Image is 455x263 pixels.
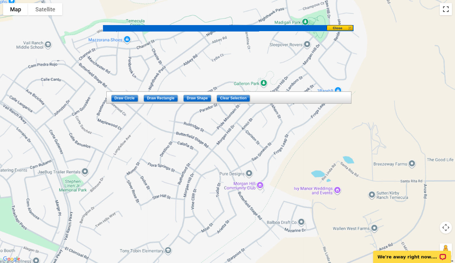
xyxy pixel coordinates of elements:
input: Draw Circle [111,95,138,102]
input: Draw Rectangle [144,95,178,102]
input: Clear Selection [217,95,250,102]
input: Draw Shape [183,95,211,102]
iframe: LiveChat chat widget [369,244,455,263]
